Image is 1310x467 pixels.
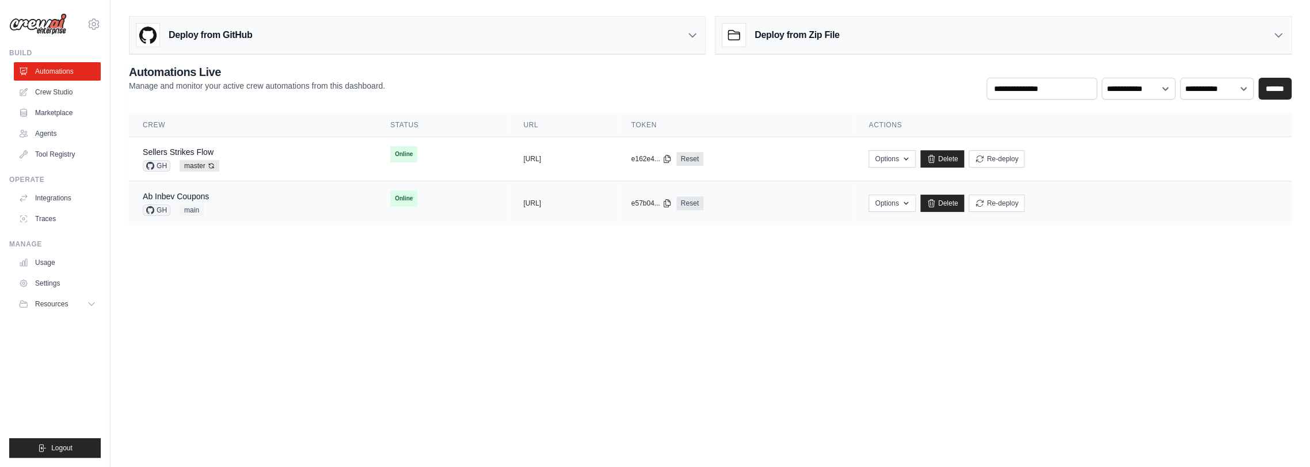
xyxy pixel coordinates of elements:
h3: Deploy from Zip File [755,28,839,42]
th: URL [509,113,617,137]
a: Tool Registry [14,145,101,164]
button: Resources [14,295,101,313]
div: Widget de chat [1252,412,1310,467]
span: GH [143,204,170,216]
span: main [180,204,204,216]
span: Logout [51,443,73,453]
a: Delete [920,150,965,168]
a: Delete [920,195,965,212]
a: Traces [14,210,101,228]
button: e57b04... [631,199,672,208]
button: Options [869,150,915,168]
th: Actions [855,113,1292,137]
a: Crew Studio [14,83,101,101]
span: Resources [35,299,68,309]
span: Online [390,191,417,207]
img: Logo [9,13,67,35]
button: Logout [9,438,101,458]
a: Reset [676,196,703,210]
a: Automations [14,62,101,81]
a: Ab Inbev Coupons [143,192,209,201]
a: Agents [14,124,101,143]
span: master [180,160,219,172]
span: GH [143,160,170,172]
button: Re-deploy [969,150,1025,168]
button: e162e4... [631,154,672,164]
div: Operate [9,175,101,184]
a: Marketplace [14,104,101,122]
div: Build [9,48,101,58]
a: Settings [14,274,101,293]
iframe: Chat Widget [1252,412,1310,467]
button: Re-deploy [969,195,1025,212]
th: Status [376,113,509,137]
h3: Deploy from GitHub [169,28,252,42]
a: Integrations [14,189,101,207]
th: Crew [129,113,376,137]
th: Token [618,113,855,137]
span: Online [390,146,417,162]
button: Options [869,195,915,212]
h2: Automations Live [129,64,385,80]
img: GitHub Logo [136,24,159,47]
p: Manage and monitor your active crew automations from this dashboard. [129,80,385,92]
div: Manage [9,240,101,249]
a: Sellers Strikes Flow [143,147,214,157]
a: Usage [14,253,101,272]
a: Reset [676,152,703,166]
